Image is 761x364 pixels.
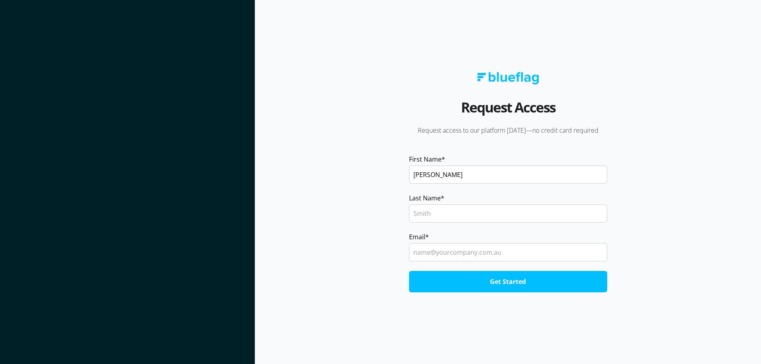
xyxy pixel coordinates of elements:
input: Get Started [409,271,607,292]
p: Request access to our platform [DATE]—no credit card required [398,126,618,135]
input: name@yourcompany.com.au [409,243,607,261]
input: John [409,166,607,184]
span: First Name [409,154,442,164]
img: Blue Flag logo [477,72,539,84]
span: Email [409,232,425,242]
h2: Request Access [461,96,555,126]
span: Last Name [409,193,441,203]
input: Smith [409,204,607,223]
